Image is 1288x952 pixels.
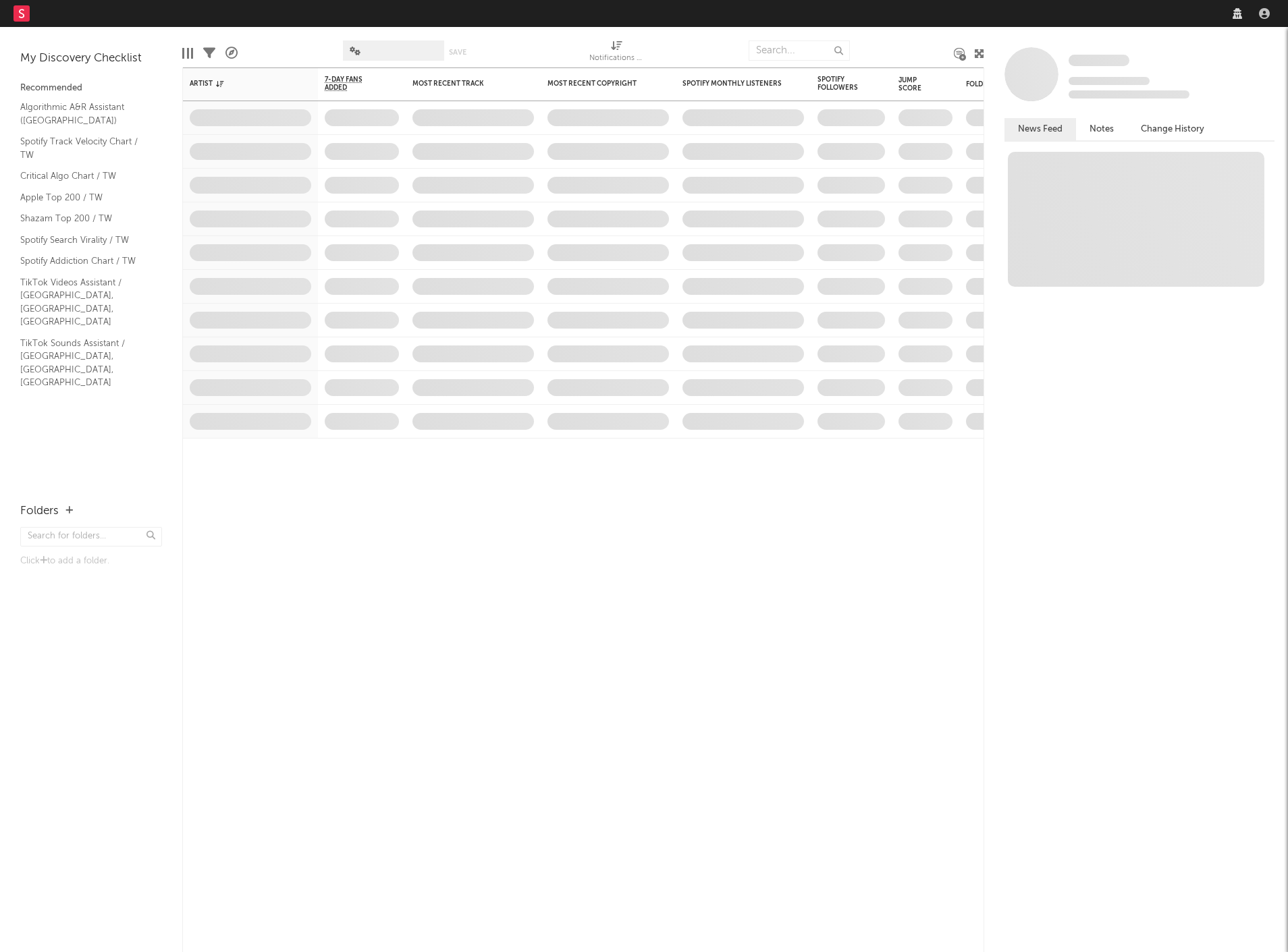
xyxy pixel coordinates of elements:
div: Notifications (Artist) [589,51,643,67]
div: Edit Columns [182,34,193,73]
div: Jump Score [898,76,932,92]
a: Shazam Top 200 / TW [20,211,149,226]
span: Tracking Since: [DATE] [1069,77,1150,85]
a: TikTok Sounds Assistant / [GEOGRAPHIC_DATA], [GEOGRAPHIC_DATA], [GEOGRAPHIC_DATA] [20,336,149,390]
div: Recommended [20,80,162,96]
input: Search... [749,40,850,61]
div: Artist [190,80,291,88]
div: Notifications (Artist) [589,34,643,73]
button: Change History [1127,118,1218,140]
span: 7-Day Fans Added [325,76,379,92]
span: 0 fans last week [1069,90,1189,99]
div: Folders [20,503,59,520]
input: Search for folders... [20,527,162,547]
div: Click to add a folder. [20,553,162,569]
div: Most Recent Track [412,80,514,88]
div: A&R Pipeline [225,34,238,73]
a: Spotify Search Virality / TW [20,233,149,248]
div: Filters [203,34,215,73]
button: News Feed [1004,118,1076,140]
button: Save [449,49,466,56]
div: My Discovery Checklist [20,51,162,67]
div: Spotify Followers [817,76,865,92]
a: Some Artist [1069,54,1129,67]
a: TikTok Videos Assistant / [GEOGRAPHIC_DATA], [GEOGRAPHIC_DATA], [GEOGRAPHIC_DATA] [20,275,149,329]
span: Some Artist [1069,55,1129,66]
a: Spotify Track Velocity Chart / TW [20,134,149,162]
a: Critical Algo Chart / TW [20,169,149,184]
div: Most Recent Copyright [547,80,649,88]
a: Spotify Addiction Chart / TW [20,254,149,269]
a: Algorithmic A&R Assistant ([GEOGRAPHIC_DATA]) [20,100,149,128]
div: Folders [966,80,1067,88]
a: Apple Top 200 / TW [20,190,149,205]
div: Spotify Monthly Listeners [682,80,784,88]
button: Notes [1076,118,1127,140]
